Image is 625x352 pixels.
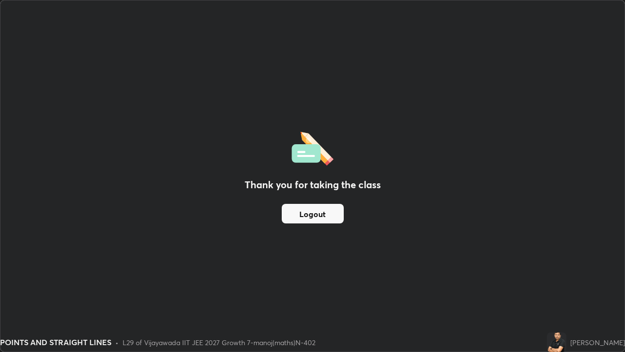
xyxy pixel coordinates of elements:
[547,332,566,352] img: 4209d98922474e82863ba1784a7431bf.png
[245,177,381,192] h2: Thank you for taking the class
[292,129,333,166] img: offlineFeedback.1438e8b3.svg
[282,204,344,223] button: Logout
[123,337,315,348] div: L29 of Vijayawada IIT JEE 2027 Growth 7-manoj(maths)N-402
[570,337,625,348] div: [PERSON_NAME]
[115,337,119,348] div: •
